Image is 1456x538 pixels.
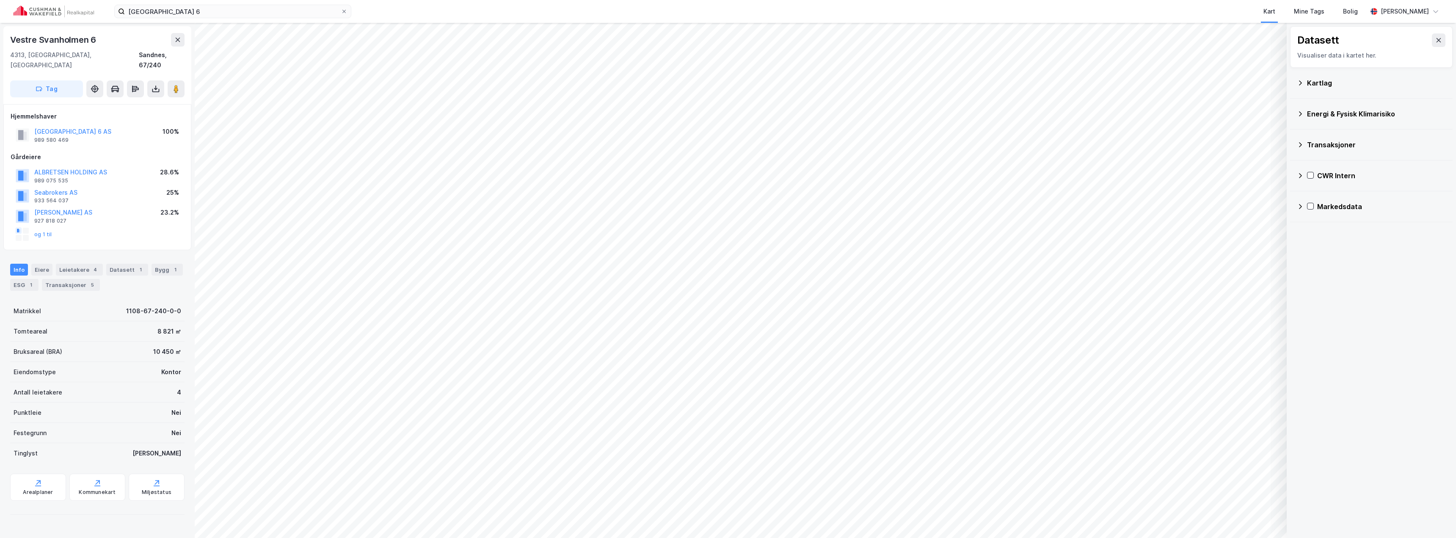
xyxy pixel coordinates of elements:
div: 989 580 469 [34,137,69,143]
div: Info [10,264,28,276]
div: [PERSON_NAME] [1381,6,1429,17]
div: 933 564 037 [34,197,69,204]
div: 4313, [GEOGRAPHIC_DATA], [GEOGRAPHIC_DATA] [10,50,139,70]
iframe: Chat Widget [1414,497,1456,538]
div: Antall leietakere [14,387,62,397]
div: 10 450 ㎡ [153,347,181,357]
div: Tinglyst [14,448,38,458]
div: CWR Intern [1317,171,1446,181]
div: Festegrunn [14,428,47,438]
div: 989 075 535 [34,177,68,184]
div: Kontor [161,367,181,377]
div: Punktleie [14,408,41,418]
div: Bolig [1343,6,1358,17]
div: Miljøstatus [142,489,171,496]
div: [PERSON_NAME] [132,448,181,458]
div: Vestre Svanholmen 6 [10,33,98,47]
div: Datasett [106,264,148,276]
button: Tag [10,80,83,97]
div: 1108-67-240-0-0 [126,306,181,316]
div: ESG [10,279,39,291]
div: Nei [171,408,181,418]
div: Energi & Fysisk Klimarisiko [1307,109,1446,119]
img: cushman-wakefield-realkapital-logo.202ea83816669bd177139c58696a8fa1.svg [14,6,94,17]
div: Eiere [31,264,52,276]
div: 1 [136,265,145,274]
div: Bygg [152,264,183,276]
div: 8 821 ㎡ [157,326,181,337]
div: Sandnes, 67/240 [139,50,185,70]
div: Eiendomstype [14,367,56,377]
div: 23.2% [160,207,179,218]
div: Visualiser data i kartet her. [1297,50,1445,61]
div: 927 818 027 [34,218,66,224]
div: Bruksareal (BRA) [14,347,62,357]
div: Transaksjoner [42,279,100,291]
div: Mine Tags [1294,6,1324,17]
div: 5 [88,281,97,289]
div: Tomteareal [14,326,47,337]
div: 25% [166,188,179,198]
div: Kontrollprogram for chat [1414,497,1456,538]
div: Markedsdata [1317,201,1446,212]
div: Transaksjoner [1307,140,1446,150]
div: 4 [91,265,99,274]
input: Søk på adresse, matrikkel, gårdeiere, leietakere eller personer [125,5,341,18]
div: Kommunekart [79,489,116,496]
div: Arealplaner [23,489,53,496]
div: Leietakere [56,264,103,276]
div: 1 [171,265,179,274]
div: 4 [177,387,181,397]
div: Gårdeiere [11,152,184,162]
div: Matrikkel [14,306,41,316]
div: Kart [1263,6,1275,17]
div: Nei [171,428,181,438]
div: 100% [163,127,179,137]
div: 1 [27,281,35,289]
div: Datasett [1297,33,1339,47]
div: 28.6% [160,167,179,177]
div: Kartlag [1307,78,1446,88]
div: Hjemmelshaver [11,111,184,121]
